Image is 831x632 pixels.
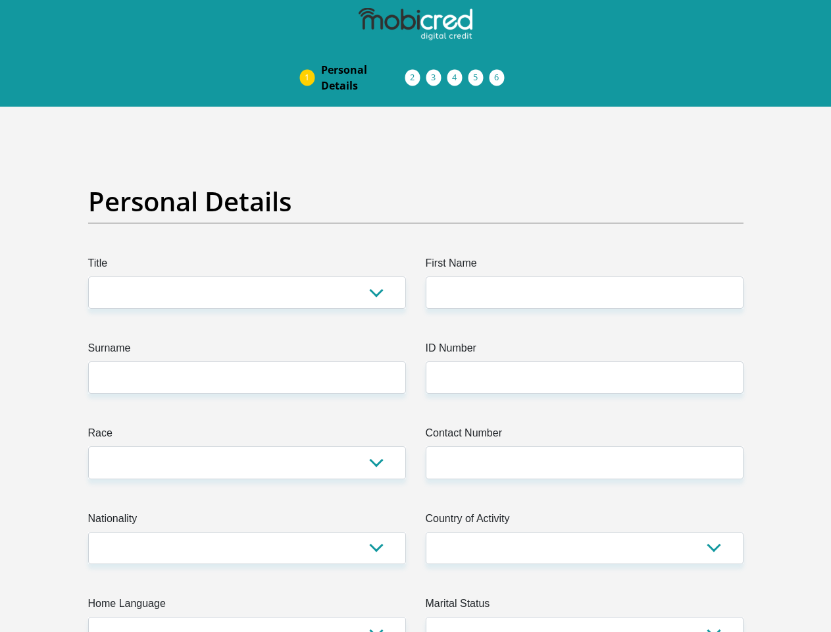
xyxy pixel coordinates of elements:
[426,340,743,361] label: ID Number
[359,8,472,41] img: mobicred logo
[321,62,405,93] span: Personal Details
[88,340,406,361] label: Surname
[311,57,416,99] a: PersonalDetails
[88,186,743,217] h2: Personal Details
[426,511,743,532] label: Country of Activity
[426,276,743,309] input: First Name
[88,425,406,446] label: Race
[426,255,743,276] label: First Name
[88,361,406,394] input: Surname
[426,596,743,617] label: Marital Status
[426,361,743,394] input: ID Number
[88,596,406,617] label: Home Language
[426,425,743,446] label: Contact Number
[88,255,406,276] label: Title
[88,511,406,532] label: Nationality
[426,446,743,479] input: Contact Number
